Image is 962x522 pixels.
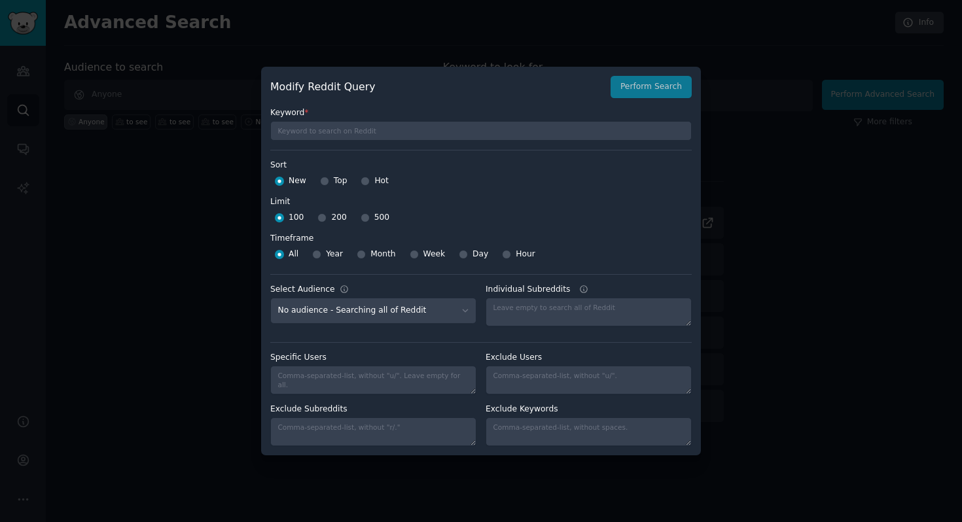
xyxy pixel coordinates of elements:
span: All [289,249,298,260]
label: Sort [270,160,692,171]
h2: Modify Reddit Query [270,79,603,96]
label: Individual Subreddits [486,284,692,296]
label: Exclude Subreddits [270,404,476,415]
span: Hot [374,175,389,187]
div: Select Audience [270,284,335,296]
span: Hour [516,249,535,260]
label: Specific Users [270,352,476,364]
label: Exclude Users [486,352,692,364]
span: 500 [374,212,389,224]
span: Day [472,249,488,260]
div: Limit [270,196,290,208]
span: 100 [289,212,304,224]
label: Exclude Keywords [486,404,692,415]
span: New [289,175,306,187]
span: Week [423,249,446,260]
label: Timeframe [270,228,692,245]
input: Keyword to search on Reddit [270,121,692,141]
span: 200 [331,212,346,224]
label: Keyword [270,107,692,119]
span: Month [370,249,395,260]
span: Year [326,249,343,260]
span: Top [334,175,347,187]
